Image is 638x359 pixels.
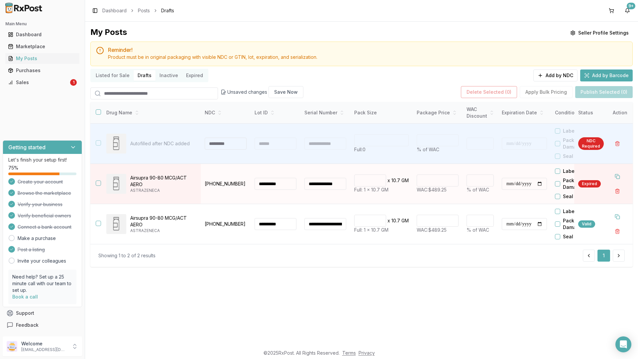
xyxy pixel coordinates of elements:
[417,109,459,116] div: Package Price
[563,233,591,240] label: Seal Broken
[401,217,409,224] p: GM
[342,350,356,356] a: Terms
[563,193,591,200] label: Seal Broken
[597,250,610,262] button: 1
[359,350,375,356] a: Privacy
[611,171,623,182] button: Duplicate
[5,64,79,76] a: Purchases
[5,29,79,41] a: Dashboard
[401,177,409,184] p: GM
[3,53,82,64] button: My Posts
[627,3,635,9] div: 9+
[21,340,67,347] p: Welcome
[622,5,633,16] button: 9+
[417,227,447,233] span: WAC: $489.25
[21,347,67,352] p: [EMAIL_ADDRESS][DOMAIN_NAME]
[8,55,77,62] div: My Posts
[130,188,195,193] p: ASTRAZENECA
[18,258,66,264] a: Invite your colleagues
[90,27,127,39] div: My Posts
[18,201,62,208] span: Verify your business
[18,246,45,253] span: Post a listing
[615,336,631,352] div: Open Intercom Messenger
[3,77,82,88] button: Sales1
[502,109,547,116] div: Expiration Date
[563,217,601,231] label: Package Damaged
[70,79,77,86] div: 1
[106,174,126,194] img: Airsupra 90-80 MCG/ACT AERO
[578,180,601,187] div: Expired
[551,102,601,124] th: Condition
[563,177,601,190] label: Package Damaged
[580,69,633,81] button: Add by Barcode
[8,31,77,38] div: Dashboard
[417,147,439,152] span: % of WAC
[3,3,45,13] img: RxPost Logo
[221,86,303,98] div: Unsaved changes
[205,180,247,187] p: [PHONE_NUMBER]
[8,157,76,163] p: Let's finish your setup first!
[18,212,71,219] span: Verify beneficial owners
[8,143,46,151] h3: Getting started
[7,341,17,352] img: User avatar
[102,7,174,14] nav: breadcrumb
[391,177,400,184] p: 10.7
[108,47,627,53] h5: Reminder!
[533,69,578,81] button: Add by NDC
[18,235,56,242] a: Make a purchase
[130,215,195,228] p: Airsupra 90-80 MCG/ACT AERO
[563,168,596,175] label: Label Residue
[3,41,82,52] button: Marketplace
[18,224,71,230] span: Connect a bank account
[5,76,79,88] a: Sales1
[134,70,156,81] button: Drafts
[5,41,79,53] a: Marketplace
[563,208,596,215] label: Label Residue
[8,79,69,86] div: Sales
[205,221,247,227] p: [PHONE_NUMBER]
[350,102,413,124] th: Pack Size
[387,217,390,224] p: x
[467,187,489,192] span: % of WAC
[16,322,39,328] span: Feedback
[130,175,195,188] p: Airsupra 90-80 MCG/ACT AERO
[354,147,366,152] span: Full: 0
[268,86,303,98] button: Save Now
[611,211,623,223] button: Duplicate
[563,137,601,150] label: Package Damaged
[574,102,608,124] th: Status
[102,7,127,14] a: Dashboard
[578,220,595,228] div: Valid
[92,70,134,81] button: Listed for Sale
[8,165,18,171] span: 75 %
[106,109,195,116] div: Drug Name
[18,190,71,196] span: Browse the marketplace
[130,140,195,147] p: Autofilled after NDC added
[12,274,72,294] p: Need help? Set up a 25 minute call with our team to set up.
[138,7,150,14] a: Posts
[106,134,126,154] img: Drug Image
[130,228,195,233] p: ASTRAZENECA
[391,217,400,224] p: 10.7
[3,29,82,40] button: Dashboard
[106,214,126,234] img: Airsupra 90-80 MCG/ACT AERO
[304,109,346,116] div: Serial Number
[108,54,627,60] div: Product must be in original packaging with visible NDC or GTIN, lot, expiration, and serialization.
[8,43,77,50] div: Marketplace
[387,177,390,184] p: x
[566,27,633,39] button: Seller Profile Settings
[611,185,623,197] button: Delete
[161,7,174,14] span: Drafts
[3,319,82,331] button: Feedback
[8,67,77,74] div: Purchases
[467,106,494,119] div: WAC Discount
[611,225,623,237] button: Delete
[156,70,182,81] button: Inactive
[354,227,388,233] span: Full: 1 x 10.7 GM
[3,307,82,319] button: Support
[98,252,156,259] div: Showing 1 to 2 of 2 results
[12,294,38,299] a: Book a call
[18,179,63,185] span: Create your account
[354,187,388,192] span: Full: 1 x 10.7 GM
[578,137,604,150] div: NDC Required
